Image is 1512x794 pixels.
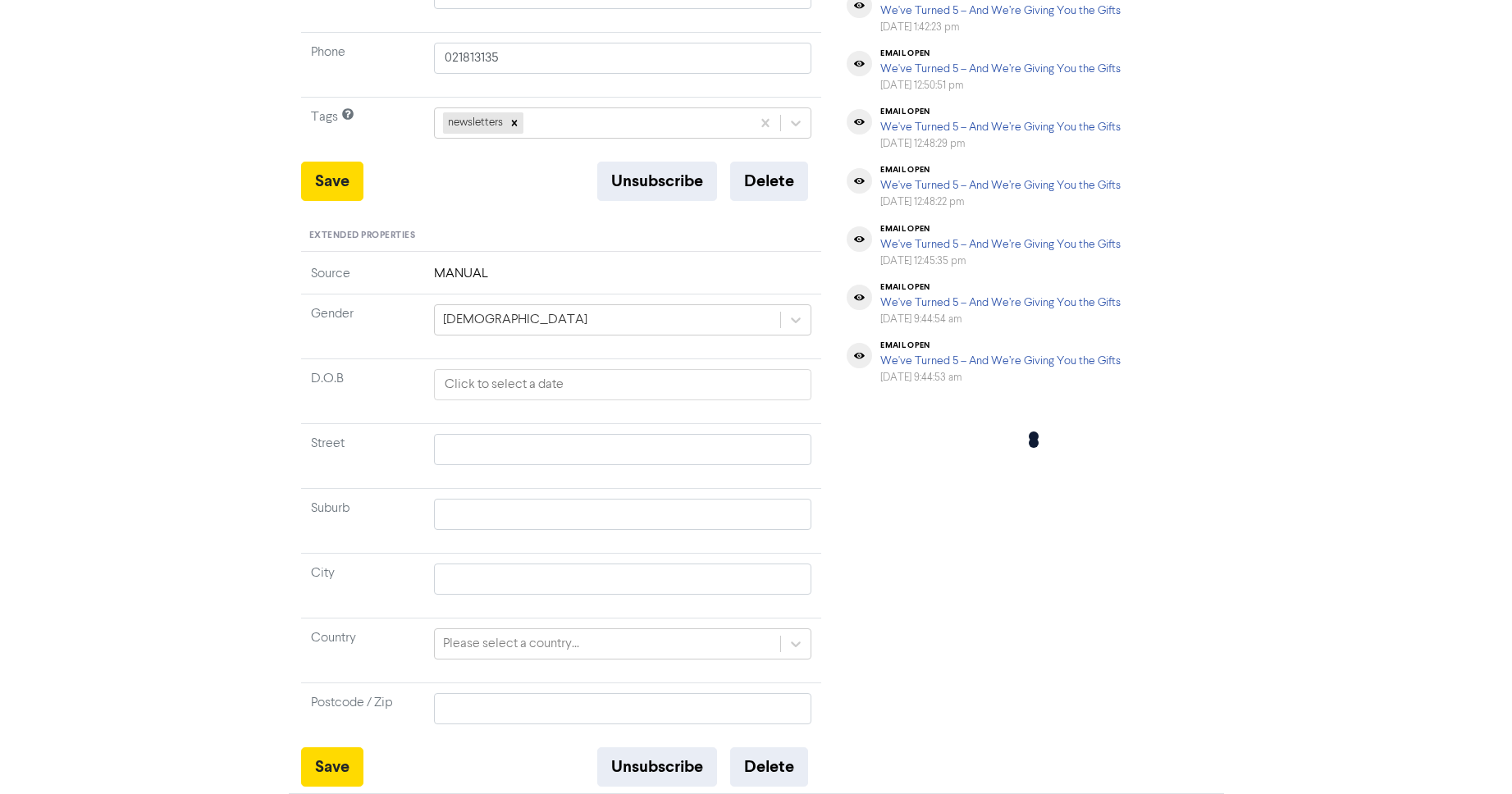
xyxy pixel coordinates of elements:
div: email open [880,282,1121,292]
div: email open [880,48,1121,58]
td: Tags [301,98,424,162]
div: [DATE] 12:45:35 pm [880,253,1121,269]
div: Extended Properties [301,221,822,252]
div: email open [880,224,1121,234]
a: We've Turned 5 – And We’re Giving You the Gifts [880,239,1121,250]
button: Unsubscribe [597,747,717,787]
a: We've Turned 5 – And We’re Giving You the Gifts [880,121,1121,133]
a: We've Turned 5 – And We’re Giving You the Gifts [880,180,1121,191]
td: Street [301,423,424,488]
a: We've Turned 5 – And We’re Giving You the Gifts [880,5,1121,16]
button: Save [301,747,363,787]
a: We've Turned 5 – And We’re Giving You the Gifts [880,297,1121,308]
div: newsletters [443,112,505,134]
a: We've Turned 5 – And We’re Giving You the Gifts [880,355,1121,367]
button: Save [301,162,363,201]
div: [DATE] 12:50:51 pm [880,78,1121,94]
button: Unsubscribe [597,162,717,201]
iframe: Chat Widget [1430,715,1512,794]
td: Country [301,618,424,682]
div: [DATE] 1:42:23 pm [880,20,1121,35]
a: We've Turned 5 – And We’re Giving You the Gifts [880,63,1121,75]
div: [DATE] 12:48:22 pm [880,194,1121,210]
td: Gender [301,294,424,358]
button: Delete [730,162,808,201]
button: Delete [730,747,808,787]
div: Please select a country... [443,634,579,654]
td: Suburb [301,488,424,553]
td: City [301,553,424,618]
div: [DATE] 9:44:54 am [880,312,1121,327]
div: email open [880,165,1121,175]
input: Click to select a date [434,369,812,400]
div: [DEMOGRAPHIC_DATA] [443,310,587,330]
div: [DATE] 12:48:29 pm [880,136,1121,152]
div: email open [880,340,1121,350]
div: [DATE] 9:44:53 am [880,370,1121,386]
div: email open [880,107,1121,116]
td: Postcode / Zip [301,682,424,747]
td: Source [301,264,424,294]
td: MANUAL [424,264,822,294]
td: D.O.B [301,358,424,423]
td: Phone [301,33,424,98]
